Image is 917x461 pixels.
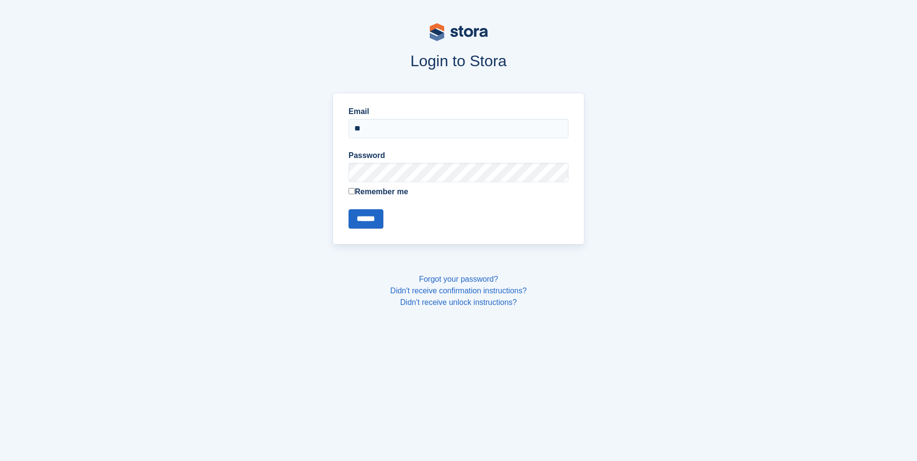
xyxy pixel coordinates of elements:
[349,150,568,161] label: Password
[400,298,517,306] a: Didn't receive unlock instructions?
[349,188,355,194] input: Remember me
[349,186,568,198] label: Remember me
[390,287,526,295] a: Didn't receive confirmation instructions?
[419,275,498,283] a: Forgot your password?
[430,23,488,41] img: stora-logo-53a41332b3708ae10de48c4981b4e9114cc0af31d8433b30ea865607fb682f29.svg
[148,52,769,70] h1: Login to Stora
[349,106,568,117] label: Email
